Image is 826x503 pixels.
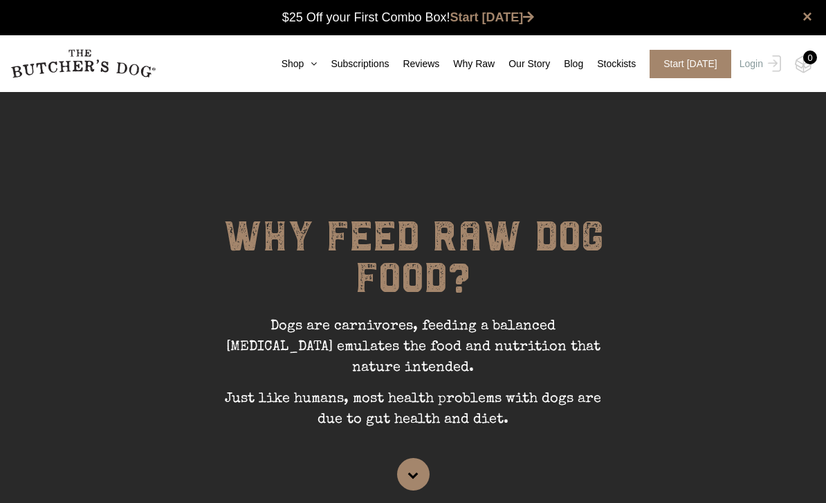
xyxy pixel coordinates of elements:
a: Stockists [583,57,636,71]
a: Subscriptions [317,57,389,71]
a: Blog [550,57,583,71]
a: Why Raw [439,57,495,71]
span: Start [DATE] [650,50,731,78]
img: TBD_Cart-Empty.png [795,55,812,73]
a: Our Story [495,57,550,71]
a: Start [DATE] [450,10,535,24]
p: Just like humans, most health problems with dogs are due to gut health and diet. [205,389,621,441]
a: Shop [268,57,318,71]
a: Start [DATE] [636,50,736,78]
div: 0 [803,51,817,64]
p: Dogs are carnivores, feeding a balanced [MEDICAL_DATA] emulates the food and nutrition that natur... [205,316,621,389]
h1: WHY FEED RAW DOG FOOD? [205,216,621,316]
a: Login [736,50,781,78]
a: Reviews [389,57,439,71]
a: close [802,8,812,25]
